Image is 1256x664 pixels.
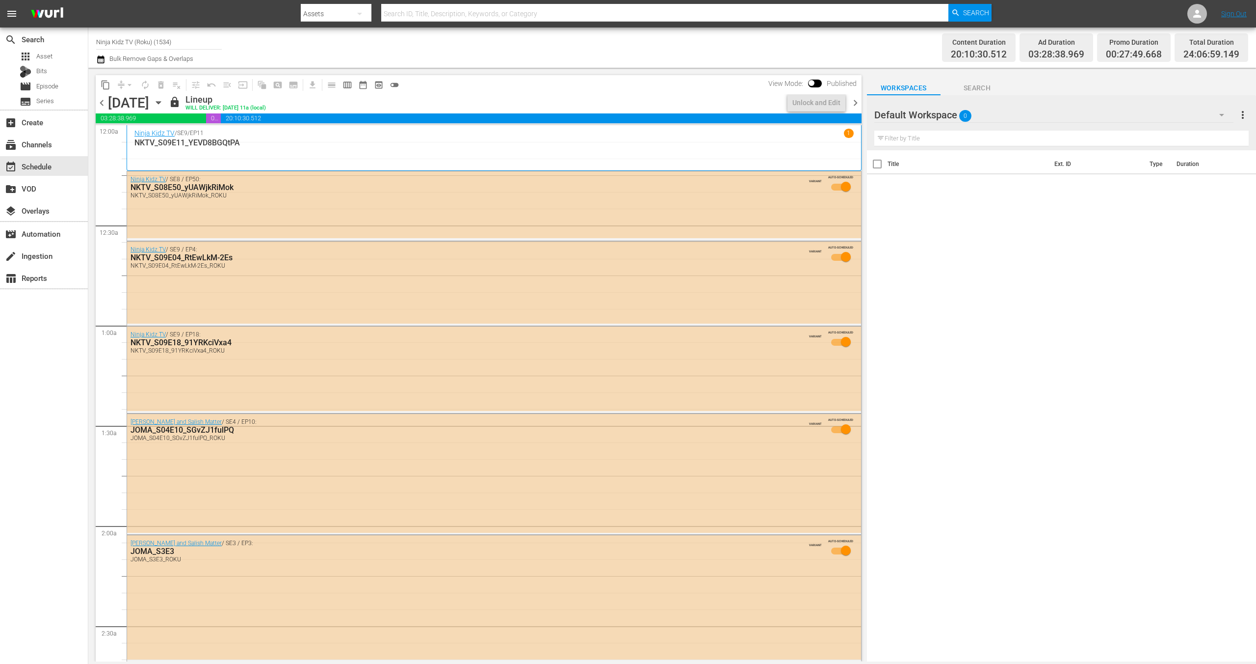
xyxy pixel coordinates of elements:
[131,331,166,338] a: Ninja Kidz TV
[6,8,18,20] span: menu
[131,246,802,269] div: / SE9 / EP4:
[809,539,822,547] span: VARIANT
[320,75,340,94] span: Day Calendar View
[1221,10,1247,18] a: Sign Out
[108,95,149,111] div: [DATE]
[219,77,235,93] span: Fill episodes with ad slates
[251,75,270,94] span: Refresh All Search Blocks
[1237,109,1249,121] span: more_vert
[131,347,802,354] div: NKTV_S09E18_91YRKciVxa4_ROKU
[108,55,193,62] span: Bulk Remove Gaps & Overlaps
[5,250,17,262] span: Ingestion
[849,97,862,109] span: chevron_right
[175,130,177,137] p: /
[828,330,854,334] span: AUTO-SCHEDULED
[763,80,808,87] span: View Mode:
[131,547,802,556] div: JOMA_S3E3
[131,262,802,269] div: NKTV_S09E04_RtEwLkM-2Es_ROKU
[941,82,1014,94] span: Search
[1028,49,1084,60] span: 03:28:38.969
[131,338,802,347] div: NKTV_S09E18_91YRKciVxa4
[131,425,802,435] div: JOMA_S04E10_SGvZJ1fulPQ
[98,77,113,93] span: Copy Lineup
[951,35,1007,49] div: Content Duration
[888,150,1048,178] th: Title
[101,80,110,90] span: content_copy
[131,418,222,425] a: [PERSON_NAME] and Salish Matter
[951,49,1007,60] span: 20:10:30.512
[1237,103,1249,127] button: more_vert
[5,205,17,217] span: Overlays
[822,80,862,87] span: Published
[131,183,802,192] div: NKTV_S08E50_yUAWjkRiMok
[5,161,17,173] span: Schedule
[36,66,47,76] span: Bits
[390,80,399,90] span: toggle_off
[169,77,184,93] span: Clear Lineup
[828,245,854,249] span: AUTO-SCHEDULED
[131,176,802,199] div: / SE8 / EP50:
[131,435,802,442] div: JOMA_S04E10_SGvZJ1fulPQ_ROKU
[235,77,251,93] span: Update Metadata from Key Asset
[20,66,31,78] div: Bits
[131,253,802,262] div: NKTV_S09E04_RtEwLkM-2Es
[874,101,1234,129] div: Default Workspace
[206,113,221,123] span: 00:27:49.668
[5,139,17,151] span: Channels
[131,246,166,253] a: Ninja Kidz TV
[131,556,802,563] div: JOMA_S3E3_ROKU
[963,4,989,22] span: Search
[1106,49,1162,60] span: 00:27:49.668
[36,52,52,61] span: Asset
[342,80,352,90] span: calendar_view_week_outlined
[20,51,31,62] span: Asset
[5,273,17,284] span: Reports
[96,113,206,123] span: 03:28:38.969
[371,77,387,93] span: View Backup
[374,80,384,90] span: preview_outlined
[792,94,840,111] div: Unlock and Edit
[5,34,17,46] span: Search
[185,105,266,111] div: WILL DELIVER: [DATE] 11a (local)
[137,77,153,93] span: Loop Content
[959,106,971,126] span: 0
[387,77,402,93] span: 24 hours Lineup View is OFF
[131,540,222,547] a: [PERSON_NAME] and Salish Matter
[131,192,802,199] div: NKTV_S08E50_yUAWjkRiMok_ROKU
[1144,150,1171,178] th: Type
[204,77,219,93] span: Revert to Primary Episode
[134,129,175,137] a: Ninja Kidz TV
[96,97,108,109] span: chevron_left
[270,77,286,93] span: Create Search Block
[221,113,861,123] span: 20:10:30.512
[1183,35,1239,49] div: Total Duration
[20,96,31,108] span: Series
[190,130,204,137] p: EP11
[131,540,802,563] div: / SE3 / EP3:
[809,417,822,425] span: VARIANT
[1183,49,1239,60] span: 24:06:59.149
[36,96,54,106] span: Series
[828,175,854,179] span: AUTO-SCHEDULED
[809,330,822,338] span: VARIANT
[5,183,17,195] span: VOD
[358,80,368,90] span: date_range_outlined
[1048,150,1144,178] th: Ext. ID
[131,176,166,183] a: Ninja Kidz TV
[809,175,822,183] span: VARIANT
[948,4,992,22] button: Search
[185,94,266,105] div: Lineup
[24,2,71,26] img: ans4CAIJ8jUAAAAAAAAAAAAAAAAAAAAAAAAgQb4GAAAAAAAAAAAAAAAAAAAAAAAAJMjXAAAAAAAAAAAAAAAAAAAAAAAAgAT5G...
[828,539,854,543] span: AUTO-SCHEDULED
[867,82,941,94] span: Workspaces
[301,75,320,94] span: Download as CSV
[808,80,815,86] span: Toggle to switch from Published to Draft view.
[131,331,802,354] div: / SE9 / EP18:
[340,77,355,93] span: Week Calendar View
[355,77,371,93] span: Month Calendar View
[20,81,31,92] span: Episode
[184,75,204,94] span: Customize Events
[113,77,137,93] span: Remove Gaps & Overlaps
[1171,150,1230,178] th: Duration
[153,77,169,93] span: Select an event to delete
